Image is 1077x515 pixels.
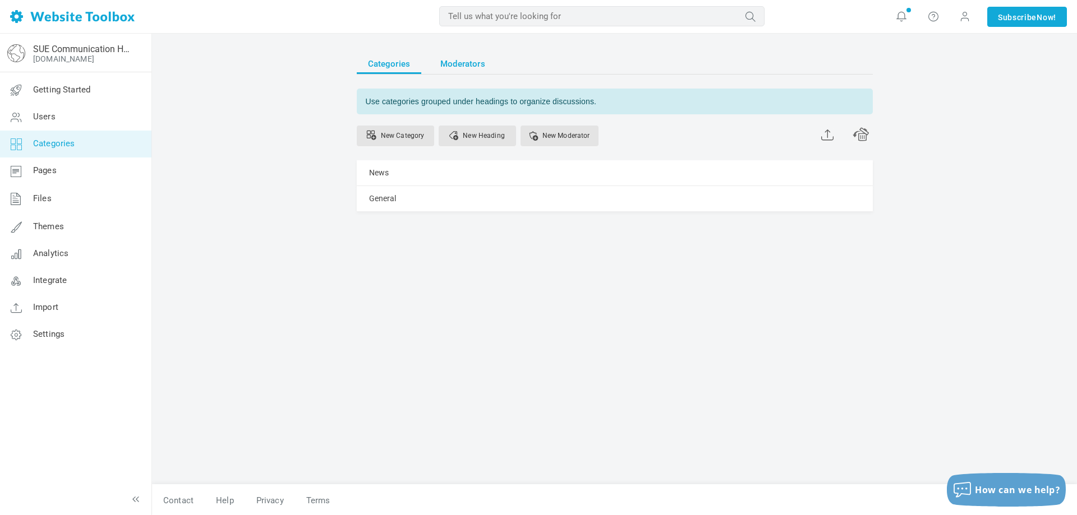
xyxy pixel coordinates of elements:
span: Categories [33,138,75,149]
a: SubscribeNow! [987,7,1067,27]
img: globe-icon.png [7,44,25,62]
span: How can we help? [975,484,1060,496]
span: Settings [33,329,65,339]
span: Integrate [33,275,67,285]
span: Files [33,193,52,203]
button: How can we help? [947,473,1066,507]
a: General [369,192,397,206]
span: Themes [33,221,64,231]
span: Categories [368,54,411,74]
a: Assigning a user as a moderator for a category gives them permission to help oversee the content [521,126,599,146]
span: Analytics [33,248,68,258]
a: [DOMAIN_NAME] [33,54,94,63]
a: Moderators [429,54,496,74]
span: Now! [1037,11,1056,24]
a: Privacy [245,491,295,511]
a: Use multiple categories to organize discussions [357,126,434,146]
a: News [369,166,389,180]
a: New Heading [439,126,516,146]
span: Pages [33,165,57,175]
a: Contact [152,491,205,511]
a: Categories [357,54,422,74]
input: Tell us what you're looking for [439,6,765,26]
span: Getting Started [33,85,90,95]
a: SUE Communication Hub [33,44,131,54]
div: Use categories grouped under headings to organize discussions. [357,89,873,114]
span: Users [33,112,56,122]
span: Import [33,302,58,312]
a: Help [205,491,245,511]
a: Terms [295,491,330,511]
span: Moderators [440,54,485,74]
